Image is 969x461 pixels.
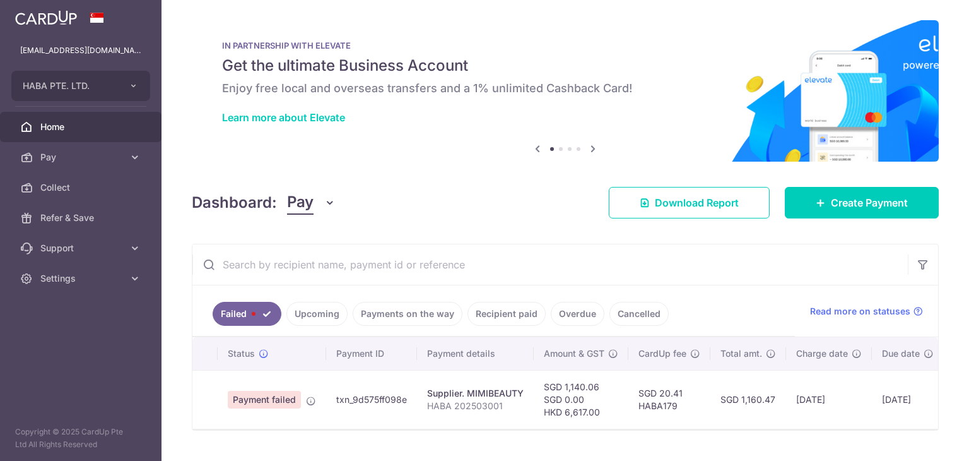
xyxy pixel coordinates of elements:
[882,347,920,360] span: Due date
[551,302,604,326] a: Overdue
[710,370,786,429] td: SGD 1,160.47
[609,187,770,219] a: Download Report
[638,347,686,360] span: CardUp fee
[417,337,534,370] th: Payment details
[222,56,908,76] h5: Get the ultimate Business Account
[287,191,336,215] button: Pay
[213,302,281,326] a: Failed
[228,391,301,409] span: Payment failed
[40,272,124,285] span: Settings
[326,370,417,429] td: txn_9d575ff098e
[222,40,908,51] p: IN PARTNERSHIP WITH ELEVATE
[192,244,908,285] input: Search by recipient name, payment id or reference
[872,370,944,429] td: [DATE]
[11,71,150,101] button: HABA PTE. LTD.
[222,111,345,124] a: Learn more about Elevate
[326,337,417,370] th: Payment ID
[286,302,348,326] a: Upcoming
[785,187,939,219] a: Create Payment
[427,387,524,400] div: Supplier. MIMIBEAUTY
[40,212,124,224] span: Refer & Save
[786,370,872,429] td: [DATE]
[40,242,124,254] span: Support
[810,305,910,318] span: Read more on statuses
[40,181,124,194] span: Collect
[40,121,124,133] span: Home
[720,347,762,360] span: Total amt.
[831,195,908,210] span: Create Payment
[353,302,462,326] a: Payments on the way
[228,347,255,360] span: Status
[810,305,923,318] a: Read more on statuses
[609,302,669,326] a: Cancelled
[796,347,848,360] span: Charge date
[23,80,116,92] span: HABA PTE. LTD.
[628,370,710,429] td: SGD 20.41 HABA179
[655,195,739,210] span: Download Report
[20,44,141,57] p: [EMAIL_ADDRESS][DOMAIN_NAME]
[467,302,546,326] a: Recipient paid
[15,10,77,25] img: CardUp
[192,191,277,214] h4: Dashboard:
[222,81,908,96] h6: Enjoy free local and overseas transfers and a 1% unlimited Cashback Card!
[427,400,524,412] p: HABA 202503001
[192,20,939,162] img: Renovation banner
[534,370,628,429] td: SGD 1,140.06 SGD 0.00 HKD 6,617.00
[544,347,604,360] span: Amount & GST
[287,191,314,215] span: Pay
[40,151,124,164] span: Pay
